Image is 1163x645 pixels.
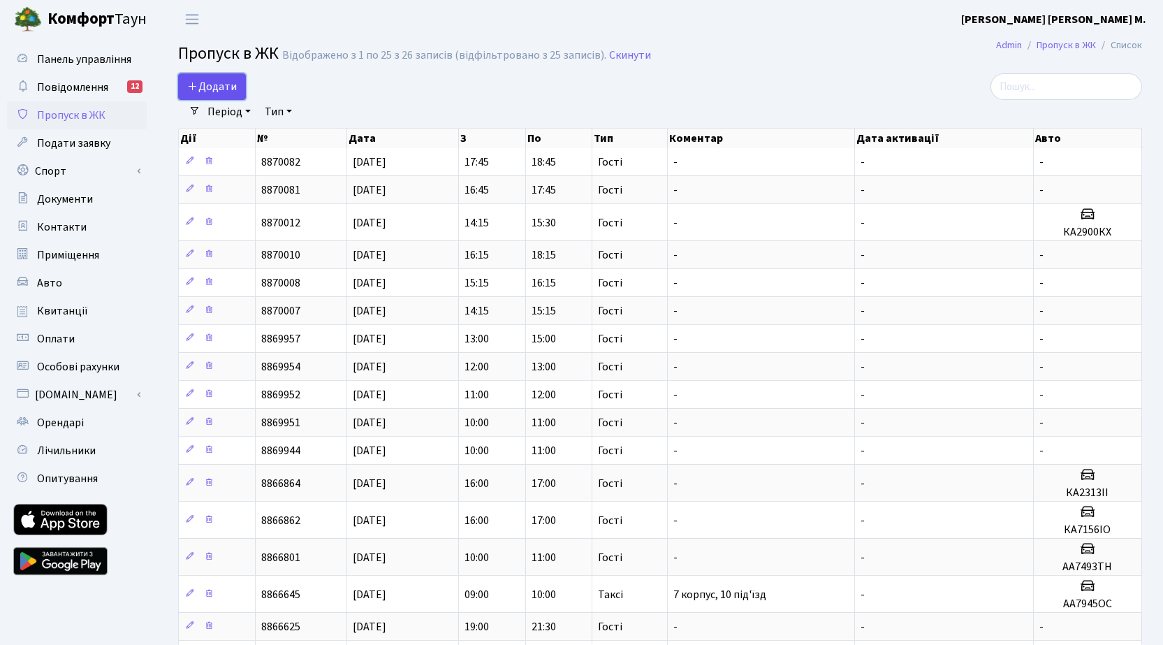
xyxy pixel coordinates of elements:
span: 09:00 [465,587,489,602]
span: - [861,619,865,635]
span: - [861,275,865,291]
span: - [861,182,865,198]
span: 8866862 [261,513,300,528]
span: 19:00 [465,619,489,635]
span: 8869944 [261,443,300,458]
span: Гості [598,417,622,428]
span: 11:00 [465,387,489,403]
span: Подати заявку [37,136,110,151]
span: 18:45 [532,154,556,170]
span: [DATE] [353,331,386,347]
span: 8870081 [261,182,300,198]
span: - [861,247,865,263]
span: - [861,550,865,565]
a: Пропуск в ЖК [1037,38,1096,52]
span: - [861,443,865,458]
span: 11:00 [532,443,556,458]
th: Дії [179,129,256,148]
h5: АА7493ТН [1039,560,1136,574]
span: - [861,359,865,375]
button: Переключити навігацію [175,8,210,31]
span: - [861,154,865,170]
span: 13:00 [465,331,489,347]
a: Орендарі [7,409,147,437]
span: 14:15 [465,303,489,319]
a: Особові рахунки [7,353,147,381]
span: 10:00 [532,587,556,602]
a: Контакти [7,213,147,241]
div: Відображено з 1 по 25 з 26 записів (відфільтровано з 25 записів). [282,49,606,62]
span: 17:00 [532,476,556,491]
span: - [861,215,865,231]
span: - [861,476,865,491]
span: - [1039,359,1044,375]
span: - [1039,154,1044,170]
h5: КА7156ІО [1039,523,1136,537]
span: - [673,387,678,403]
span: - [673,182,678,198]
span: - [1039,331,1044,347]
span: Гості [598,445,622,456]
a: Панель управління [7,45,147,73]
th: № [256,129,347,148]
span: Гості [598,515,622,526]
span: Таксі [598,589,623,600]
h5: КА2900КХ [1039,226,1136,239]
span: Додати [187,79,237,94]
span: - [1039,275,1044,291]
span: Повідомлення [37,80,108,95]
span: Квитанції [37,303,88,319]
a: Скинути [609,49,651,62]
span: 8870007 [261,303,300,319]
img: logo.png [14,6,42,34]
span: 7 корпус, 10 під'їзд [673,587,766,602]
span: Приміщення [37,247,99,263]
a: Оплати [7,325,147,353]
span: 15:00 [532,331,556,347]
span: 8866801 [261,550,300,565]
span: 15:15 [532,303,556,319]
th: Дата активації [855,129,1034,148]
th: Авто [1034,129,1142,148]
span: Гості [598,478,622,489]
span: 16:15 [465,247,489,263]
span: 16:45 [465,182,489,198]
span: 8869957 [261,331,300,347]
span: [DATE] [353,154,386,170]
th: Дата [347,129,459,148]
span: Панель управління [37,52,131,67]
span: 17:45 [465,154,489,170]
span: - [673,550,678,565]
span: 11:00 [532,550,556,565]
span: - [1039,182,1044,198]
a: [DOMAIN_NAME] [7,381,147,409]
span: [DATE] [353,182,386,198]
span: Гості [598,277,622,289]
span: 8866645 [261,587,300,602]
span: [DATE] [353,619,386,635]
span: - [673,415,678,430]
span: - [861,587,865,602]
span: - [673,215,678,231]
a: Квитанції [7,297,147,325]
a: Тип [259,100,298,124]
a: Пропуск в ЖК [7,101,147,129]
li: Список [1096,38,1142,53]
h5: КА2313ІІ [1039,486,1136,500]
nav: breadcrumb [975,31,1163,60]
span: Авто [37,275,62,291]
span: 21:30 [532,619,556,635]
span: 13:00 [532,359,556,375]
th: Коментар [668,129,855,148]
span: 16:00 [465,513,489,528]
span: 15:15 [465,275,489,291]
span: 12:00 [532,387,556,403]
span: - [673,476,678,491]
span: 12:00 [465,359,489,375]
span: Опитування [37,471,98,486]
span: Гості [598,249,622,261]
span: - [673,303,678,319]
span: [DATE] [353,443,386,458]
span: 18:15 [532,247,556,263]
span: [DATE] [353,247,386,263]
